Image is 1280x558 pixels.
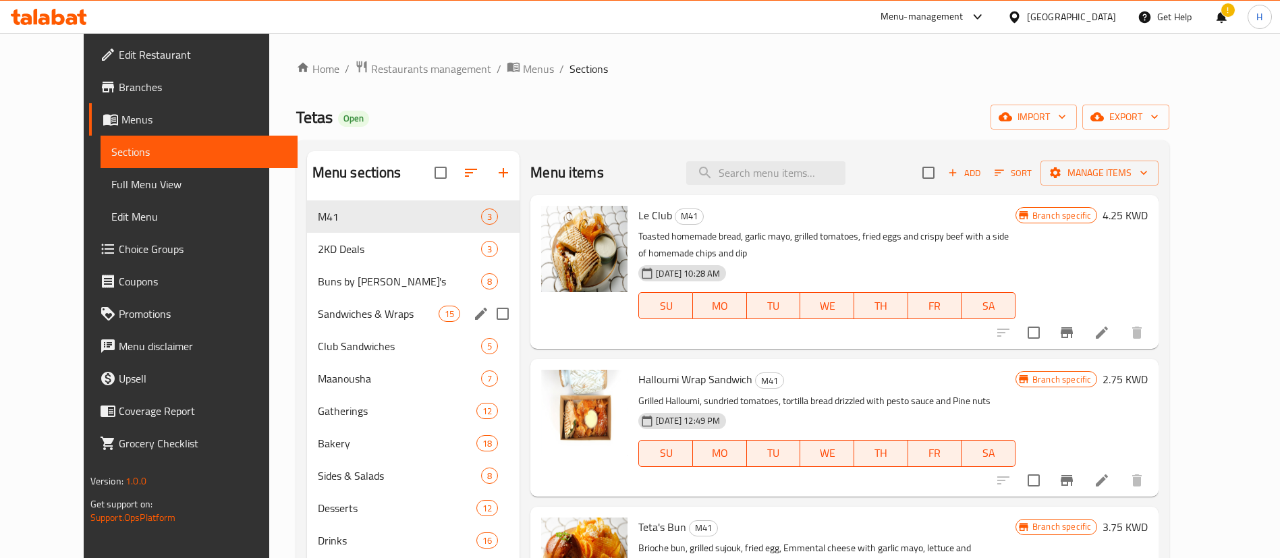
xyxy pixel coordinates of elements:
img: Le Club [541,206,628,292]
span: 8 [482,470,497,482]
span: 7 [482,372,497,385]
a: Choice Groups [89,233,298,265]
button: WE [800,440,854,467]
a: Edit Restaurant [89,38,298,71]
button: delete [1121,464,1153,497]
button: delete [1121,316,1153,349]
span: 12 [477,405,497,418]
span: Edit Menu [111,208,287,225]
button: TH [854,292,908,319]
div: items [481,338,498,354]
a: Home [296,61,339,77]
div: Club Sandwiches5 [307,330,520,362]
span: WE [806,296,849,316]
h2: Menu items [530,163,604,183]
span: Full Menu View [111,176,287,192]
button: SU [638,292,693,319]
span: Drinks [318,532,476,549]
span: M41 [675,208,703,224]
span: Gatherings [318,403,476,419]
span: Sides & Salads [318,468,482,484]
button: Manage items [1040,161,1159,186]
div: Drinks16 [307,524,520,557]
div: Menu-management [881,9,964,25]
div: 2KD Deals3 [307,233,520,265]
span: Le Club [638,205,672,225]
span: M41 [690,520,717,536]
span: Select to update [1020,318,1048,347]
span: Branch specific [1027,209,1096,222]
li: / [345,61,350,77]
div: items [481,241,498,257]
button: Sort [991,163,1035,184]
button: Branch-specific-item [1051,464,1083,497]
div: items [481,370,498,387]
button: SU [638,440,693,467]
button: WE [800,292,854,319]
span: 16 [477,534,497,547]
span: 12 [477,502,497,515]
span: 2KD Deals [318,241,482,257]
img: Halloumi Wrap Sandwich [541,370,628,456]
button: export [1082,105,1169,130]
span: Sort items [986,163,1040,184]
span: [DATE] 10:28 AM [650,267,725,280]
button: FR [908,440,962,467]
span: Branches [119,79,287,95]
span: Menu disclaimer [119,338,287,354]
span: Sandwiches & Wraps [318,306,439,322]
div: items [476,403,498,419]
span: import [1001,109,1066,125]
h6: 3.75 KWD [1103,518,1148,536]
span: Branch specific [1027,520,1096,533]
input: search [686,161,845,185]
span: Tetas [296,102,333,132]
span: WE [806,443,849,463]
p: Toasted homemade bread, garlic mayo, grilled tomatoes, fried eggs and crispy beef with a side of ... [638,228,1015,262]
button: Add [943,163,986,184]
a: Upsell [89,362,298,395]
span: SU [644,443,688,463]
button: MO [693,440,747,467]
span: TU [752,443,796,463]
button: Add section [487,157,520,189]
span: Sections [569,61,608,77]
button: TU [747,292,801,319]
span: Grocery Checklist [119,435,287,451]
span: export [1093,109,1159,125]
span: Coupons [119,273,287,289]
span: Open [338,113,369,124]
div: Desserts12 [307,492,520,524]
a: Support.OpsPlatform [90,509,176,526]
span: TU [752,296,796,316]
div: [GEOGRAPHIC_DATA] [1027,9,1116,24]
span: TH [860,443,903,463]
div: items [476,500,498,516]
span: 15 [439,308,460,320]
div: items [481,468,498,484]
a: Edit menu item [1094,472,1110,489]
p: Grilled Halloumi, sundried tomatoes, tortilla bread drizzled with pesto sauce and Pine nuts [638,393,1015,410]
div: M41 [675,208,704,225]
span: SU [644,296,688,316]
span: [DATE] 12:49 PM [650,414,725,427]
a: Menus [507,60,554,78]
div: Sandwiches & Wraps15edit [307,298,520,330]
a: Promotions [89,298,298,330]
span: M41 [756,373,783,389]
span: Sections [111,144,287,160]
span: 3 [482,211,497,223]
a: Branches [89,71,298,103]
div: Sides & Salads8 [307,459,520,492]
span: 8 [482,275,497,288]
span: Promotions [119,306,287,322]
span: Club Sandwiches [318,338,482,354]
li: / [497,61,501,77]
a: Edit menu item [1094,325,1110,341]
span: SA [967,443,1010,463]
div: Desserts [318,500,476,516]
nav: breadcrumb [296,60,1170,78]
a: Restaurants management [355,60,491,78]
